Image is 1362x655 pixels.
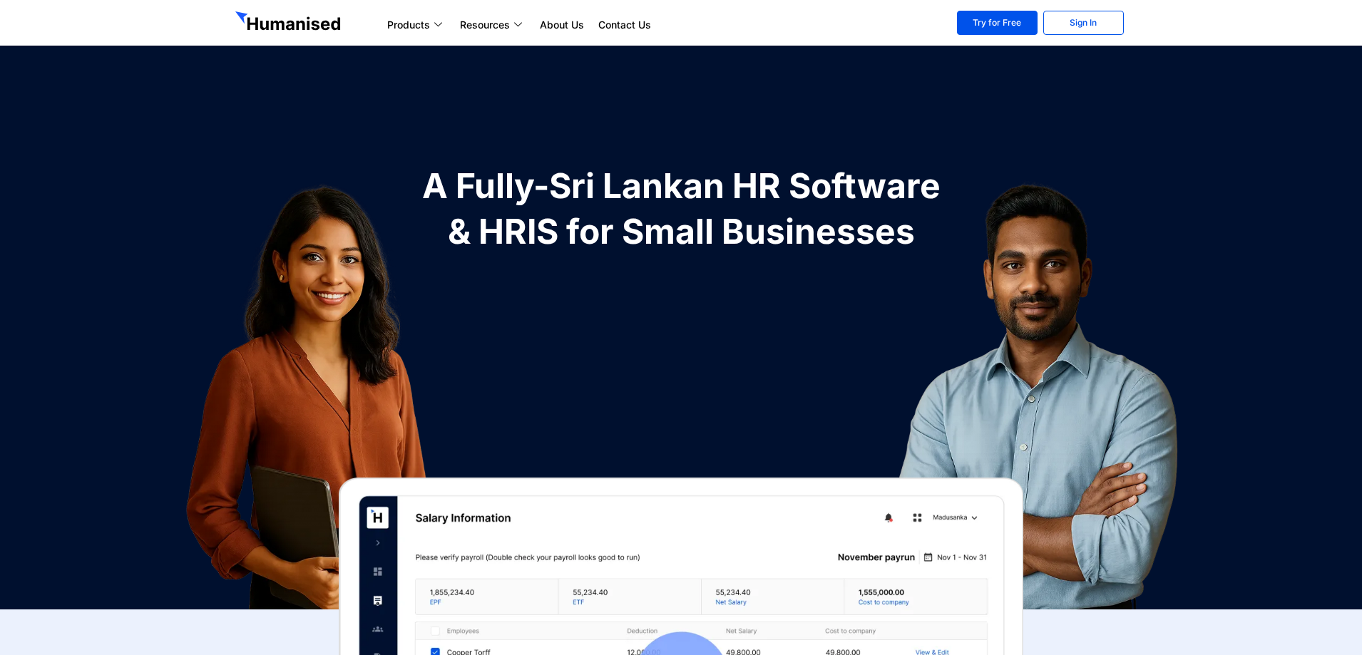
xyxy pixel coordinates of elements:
[380,16,453,33] a: Products
[533,16,591,33] a: About Us
[453,16,533,33] a: Resources
[235,11,344,34] img: GetHumanised Logo
[1043,11,1124,35] a: Sign In
[414,163,948,254] h1: A Fully-Sri Lankan HR Software & HRIS for Small Businesses
[591,16,658,33] a: Contact Us
[957,11,1038,35] a: Try for Free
